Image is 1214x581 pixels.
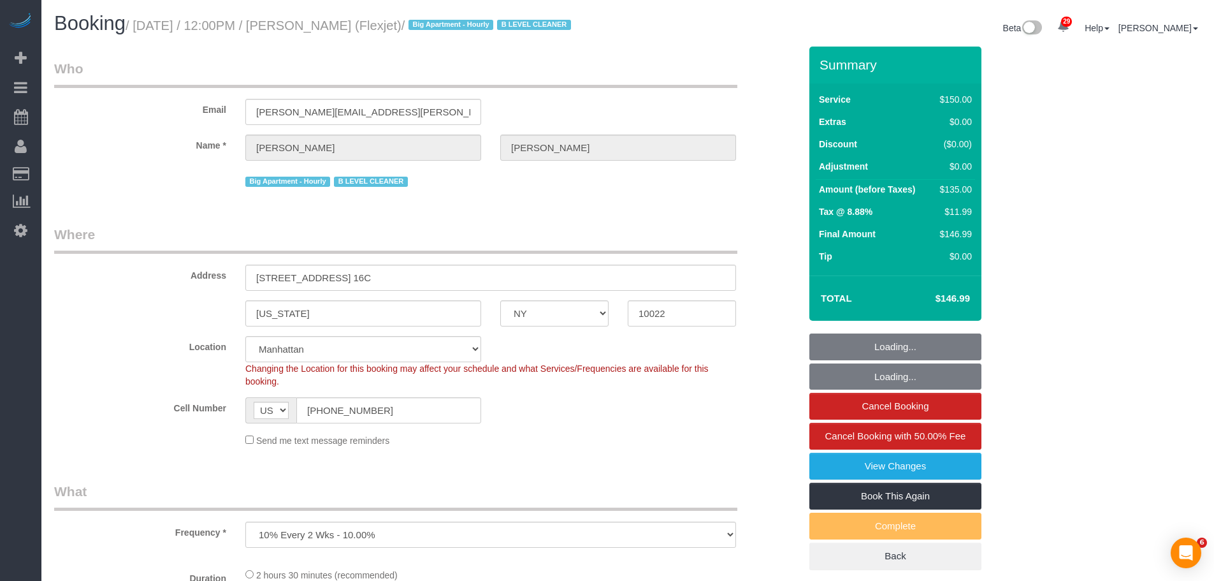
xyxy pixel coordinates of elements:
[809,453,981,480] a: View Changes
[809,483,981,510] a: Book This Again
[256,436,389,446] span: Send me text message reminders
[1061,17,1072,27] span: 29
[935,228,972,240] div: $146.99
[820,57,975,72] h3: Summary
[821,293,852,304] strong: Total
[935,93,972,106] div: $150.00
[1171,538,1201,568] div: Open Intercom Messenger
[1197,538,1207,548] span: 6
[126,18,575,33] small: / [DATE] / 12:00PM / [PERSON_NAME] (Flexjet)
[45,99,236,116] label: Email
[819,183,915,196] label: Amount (before Taxes)
[819,115,846,128] label: Extras
[1118,23,1198,33] a: [PERSON_NAME]
[819,205,872,218] label: Tax @ 8.88%
[935,183,972,196] div: $135.00
[296,397,481,423] input: Cell Number
[45,265,236,282] label: Address
[897,293,970,304] h4: $146.99
[8,13,33,31] img: Automaid Logo
[935,160,972,173] div: $0.00
[408,20,493,30] span: Big Apartment - Hourly
[825,430,966,441] span: Cancel Booking with 50.00% Fee
[245,135,481,161] input: First Name
[1021,20,1042,37] img: New interface
[819,228,876,240] label: Final Amount
[54,59,737,88] legend: Who
[54,12,126,34] span: Booking
[819,160,868,173] label: Adjustment
[819,138,857,151] label: Discount
[54,225,737,254] legend: Where
[245,364,709,386] span: Changing the Location for this booking may affect your schedule and what Services/Frequencies are...
[1003,23,1043,33] a: Beta
[1085,23,1109,33] a: Help
[334,177,408,187] span: B LEVEL CLEANER
[809,423,981,450] a: Cancel Booking with 50.00% Fee
[497,20,571,30] span: B LEVEL CLEANER
[245,99,481,125] input: Email
[935,250,972,263] div: $0.00
[809,393,981,420] a: Cancel Booking
[245,177,330,187] span: Big Apartment - Hourly
[245,300,481,327] input: City
[935,115,972,128] div: $0.00
[1051,13,1076,41] a: 29
[401,18,575,33] span: /
[500,135,736,161] input: Last Name
[45,135,236,152] label: Name *
[935,205,972,218] div: $11.99
[45,336,236,353] label: Location
[819,93,851,106] label: Service
[935,138,972,151] div: ($0.00)
[256,570,398,580] span: 2 hours 30 minutes (recommended)
[819,250,832,263] label: Tip
[45,397,236,415] label: Cell Number
[45,522,236,539] label: Frequency *
[628,300,736,327] input: Zip Code
[809,543,981,570] a: Back
[54,482,737,511] legend: What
